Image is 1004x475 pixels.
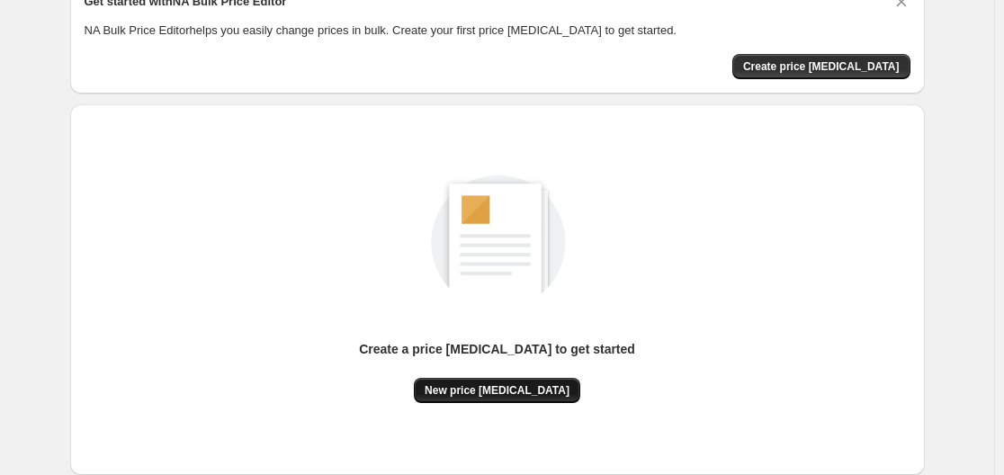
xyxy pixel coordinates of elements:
span: Create price [MEDICAL_DATA] [743,59,900,74]
p: Create a price [MEDICAL_DATA] to get started [359,340,635,358]
button: New price [MEDICAL_DATA] [414,378,580,403]
button: Create price change job [732,54,910,79]
p: NA Bulk Price Editor helps you easily change prices in bulk. Create your first price [MEDICAL_DAT... [85,22,910,40]
span: New price [MEDICAL_DATA] [425,383,569,398]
